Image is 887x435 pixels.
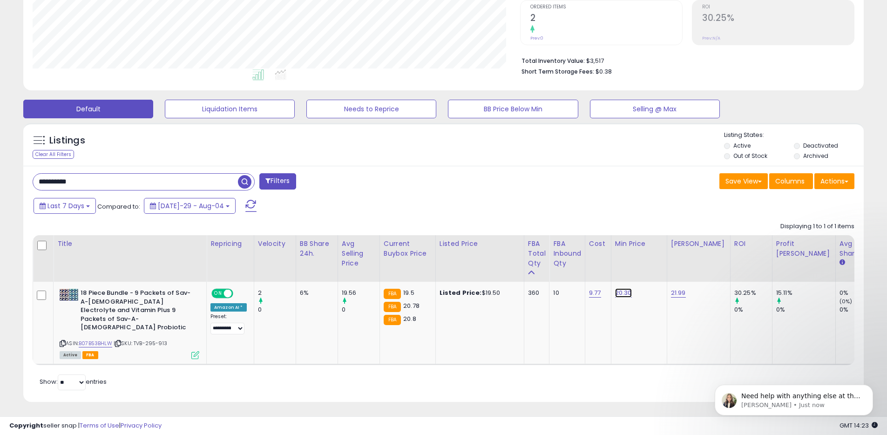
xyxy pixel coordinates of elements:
small: Prev: N/A [702,35,720,41]
button: Last 7 Days [34,198,96,214]
div: 0 [258,306,296,314]
b: Short Term Storage Fees: [521,68,594,75]
span: Show: entries [40,377,107,386]
span: All listings currently available for purchase on Amazon [60,351,81,359]
div: 0% [840,306,877,314]
button: Liquidation Items [165,100,295,118]
div: 19.56 [342,289,379,297]
img: 61XWERs9S4L._SL40_.jpg [60,289,78,301]
span: ROI [702,5,854,10]
label: Archived [803,152,828,160]
div: Repricing [210,239,250,249]
small: FBA [384,315,401,325]
b: Listed Price: [440,288,482,297]
div: Amazon AI * [210,303,247,312]
span: Last 7 Days [47,201,84,211]
div: Displaying 1 to 1 of 1 items [780,222,854,231]
div: Velocity [258,239,292,249]
label: Active [733,142,751,150]
span: Compared to: [97,202,140,211]
b: 18 Piece Bundle - 9 Packets of Sav-A-[DEMOGRAPHIC_DATA] Electrolyte and Vitamin Plus 9 Packets of... [81,289,194,334]
h5: Listings [49,134,85,147]
div: Title [57,239,203,249]
button: Save View [719,173,768,189]
b: Total Inventory Value: [521,57,585,65]
strong: Copyright [9,421,43,430]
button: Needs to Reprice [306,100,436,118]
span: FBA [82,351,98,359]
div: BB Share 24h. [300,239,334,258]
div: $19.50 [440,289,517,297]
span: OFF [232,290,247,298]
button: Columns [769,173,813,189]
a: 21.99 [671,288,686,298]
div: [PERSON_NAME] [671,239,726,249]
button: BB Price Below Min [448,100,578,118]
div: Cost [589,239,607,249]
li: $3,517 [521,54,847,66]
iframe: Intercom notifications message [701,365,887,430]
button: [DATE]-29 - Aug-04 [144,198,236,214]
span: [DATE]-29 - Aug-04 [158,201,224,211]
div: 0 [342,306,379,314]
button: Filters [259,173,296,190]
div: seller snap | | [9,421,162,430]
div: Listed Price [440,239,520,249]
span: 20.8 [403,314,416,323]
small: FBA [384,289,401,299]
div: 15.11% [776,289,835,297]
span: Columns [775,177,805,186]
div: Profit [PERSON_NAME] [776,239,832,258]
span: | SKU: TVB-295-913 [114,340,167,347]
div: 30.25% [734,289,772,297]
span: Ordered Items [530,5,682,10]
div: ASIN: [60,289,199,358]
a: 9.77 [589,288,601,298]
a: Terms of Use [80,421,119,430]
h2: 2 [530,13,682,25]
div: FBA Total Qty [528,239,546,268]
small: Avg BB Share. [840,258,845,267]
div: Preset: [210,313,247,334]
span: ON [212,290,224,298]
div: FBA inbound Qty [553,239,581,268]
div: Clear All Filters [33,150,74,159]
a: 20.30 [615,288,632,298]
div: Avg Selling Price [342,239,376,268]
div: Current Buybox Price [384,239,432,258]
button: Actions [814,173,854,189]
p: Listing States: [724,131,864,140]
small: FBA [384,302,401,312]
span: $0.38 [596,67,612,76]
small: (0%) [840,298,853,305]
div: 0% [776,306,835,314]
button: Selling @ Max [590,100,720,118]
div: Avg BB Share [840,239,873,258]
a: B07B53BHLW [79,340,112,347]
div: 360 [528,289,542,297]
h2: 30.25% [702,13,854,25]
div: 6% [300,289,331,297]
a: Privacy Policy [121,421,162,430]
span: 20.78 [403,301,420,310]
div: 0% [734,306,772,314]
div: Min Price [615,239,663,249]
div: 10 [553,289,578,297]
label: Out of Stock [733,152,767,160]
small: Prev: 0 [530,35,543,41]
div: 2 [258,289,296,297]
span: 19.5 [403,288,414,297]
button: Default [23,100,153,118]
div: 0% [840,289,877,297]
div: ROI [734,239,768,249]
label: Deactivated [803,142,838,150]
